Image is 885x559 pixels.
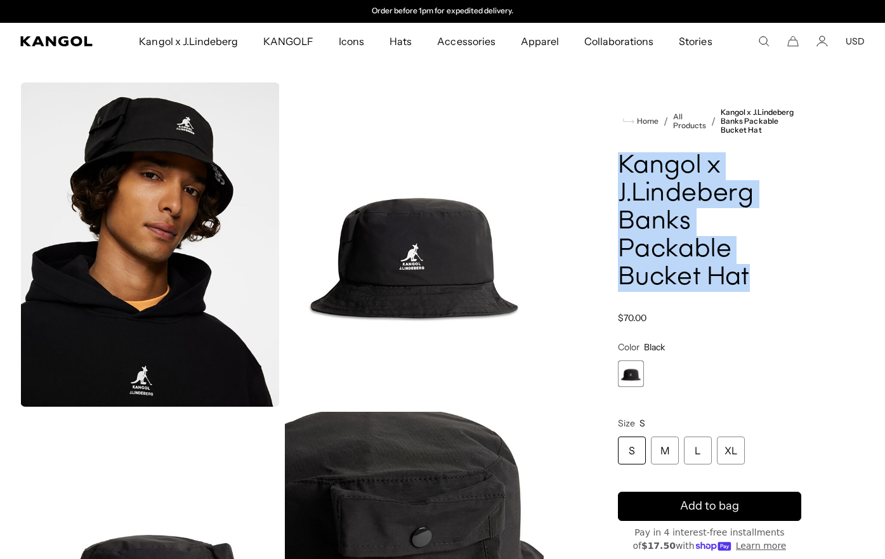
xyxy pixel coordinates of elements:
[572,23,666,60] a: Collaborations
[20,36,93,46] a: Kangol
[639,418,645,429] span: S
[673,112,706,130] a: All Products
[666,23,724,60] a: Stories
[717,437,745,464] div: XL
[618,492,801,521] button: Add to bag
[644,341,665,353] span: Black
[618,437,646,464] div: S
[339,23,364,60] span: Icons
[659,114,668,129] li: /
[618,312,646,324] span: $70.00
[139,23,238,60] span: Kangol x J.Lindeberg
[126,23,251,60] a: Kangol x J.Lindeberg
[618,341,639,353] span: Color
[263,23,313,60] span: KANGOLF
[618,418,635,429] span: Size
[758,36,770,47] summary: Search here
[679,23,712,60] span: Stories
[721,108,801,135] a: Kangol x J.Lindeberg Banks Packable Bucket Hat
[326,23,377,60] a: Icons
[521,23,559,60] span: Apparel
[787,36,799,47] button: Cart
[437,23,495,60] span: Accessories
[251,23,326,60] a: KANGOLF
[312,6,574,16] div: 2 of 2
[20,82,280,407] img: color-black
[680,497,739,515] span: Add to bag
[618,108,801,135] nav: breadcrumbs
[706,114,716,129] li: /
[684,437,712,464] div: L
[816,36,828,47] a: Account
[285,82,544,407] img: color-black
[618,360,645,387] label: Black
[424,23,508,60] a: Accessories
[377,23,424,60] a: Hats
[623,115,659,127] a: Home
[390,23,412,60] span: Hats
[651,437,679,464] div: M
[508,23,572,60] a: Apparel
[584,23,653,60] span: Collaborations
[312,6,574,16] div: Announcement
[618,152,801,292] h1: Kangol x J.Lindeberg Banks Packable Bucket Hat
[618,360,645,387] div: 1 of 1
[372,6,513,16] p: Order before 1pm for expedited delivery.
[634,117,659,126] span: Home
[312,6,574,16] slideshow-component: Announcement bar
[846,36,865,47] button: USD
